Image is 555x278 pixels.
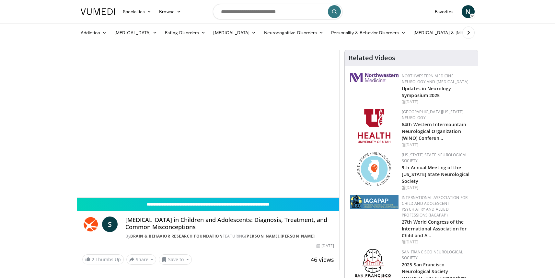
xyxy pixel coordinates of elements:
a: [MEDICAL_DATA] [209,26,260,39]
img: 71a8b48c-8850-4916-bbdd-e2f3ccf11ef9.png.150x105_q85_autocrop_double_scale_upscale_version-0.2.png [357,152,391,186]
a: [GEOGRAPHIC_DATA][US_STATE] Neurology [402,109,464,120]
a: 9th Annual Meeting of the [US_STATE] State Neurological Society [402,164,469,184]
span: 2 [92,256,94,262]
a: N [462,5,475,18]
a: International Association for Child and Adolescent Psychiatry and Allied Professions (IACAPAP) [402,195,468,218]
a: S [102,217,118,232]
a: 64th Western Intermountain Neurological Organization (WINO) Conferen… [402,121,466,141]
img: Brain & Behavior Research Foundation [82,217,100,232]
button: Save to [159,254,192,265]
a: 2 Thumbs Up [82,254,124,264]
img: VuMedi Logo [81,8,115,15]
a: [US_STATE] State Neurological Society [402,152,467,163]
a: [PERSON_NAME] [245,233,280,239]
div: [DATE] [402,239,473,245]
img: 2a9917ce-aac2-4f82-acde-720e532d7410.png.150x105_q85_autocrop_double_scale_upscale_version-0.2.png [350,195,399,209]
a: Personality & Behavior Disorders [327,26,409,39]
a: Browse [155,5,185,18]
a: Updates in Neurology Symposium 2025 [402,85,451,98]
img: 2a462fb6-9365-492a-ac79-3166a6f924d8.png.150x105_q85_autocrop_double_scale_upscale_version-0.2.jpg [350,73,399,82]
a: Eating Disorders [161,26,209,39]
video-js: Video Player [77,50,340,198]
a: Neurocognitive Disorders [260,26,328,39]
h4: [MEDICAL_DATA] in Children and Adolescents: Diagnosis, Treatment, and Common Misconceptions [125,217,334,230]
input: Search topics, interventions [213,4,342,19]
button: Share [126,254,156,265]
img: f6362829-b0a3-407d-a044-59546adfd345.png.150x105_q85_autocrop_double_scale_upscale_version-0.2.png [358,109,390,143]
div: [DATE] [402,99,473,105]
a: Specialties [119,5,156,18]
div: [DATE] [402,142,473,148]
a: [MEDICAL_DATA] [110,26,161,39]
h4: Related Videos [349,54,395,62]
span: 46 views [311,256,334,263]
a: [MEDICAL_DATA] & [MEDICAL_DATA] [410,26,502,39]
a: San Francisco Neurological Society [402,249,463,261]
a: Favorites [431,5,458,18]
a: [PERSON_NAME] [281,233,315,239]
a: Brain & Behavior Research Foundation [130,233,223,239]
a: Addiction [77,26,111,39]
div: By FEATURING , [125,233,334,239]
div: [DATE] [317,243,334,249]
div: [DATE] [402,185,473,191]
a: 27th World Congress of the International Association for Child and A… [402,219,467,239]
a: Northwestern Medicine Neurology and [MEDICAL_DATA] [402,73,468,84]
